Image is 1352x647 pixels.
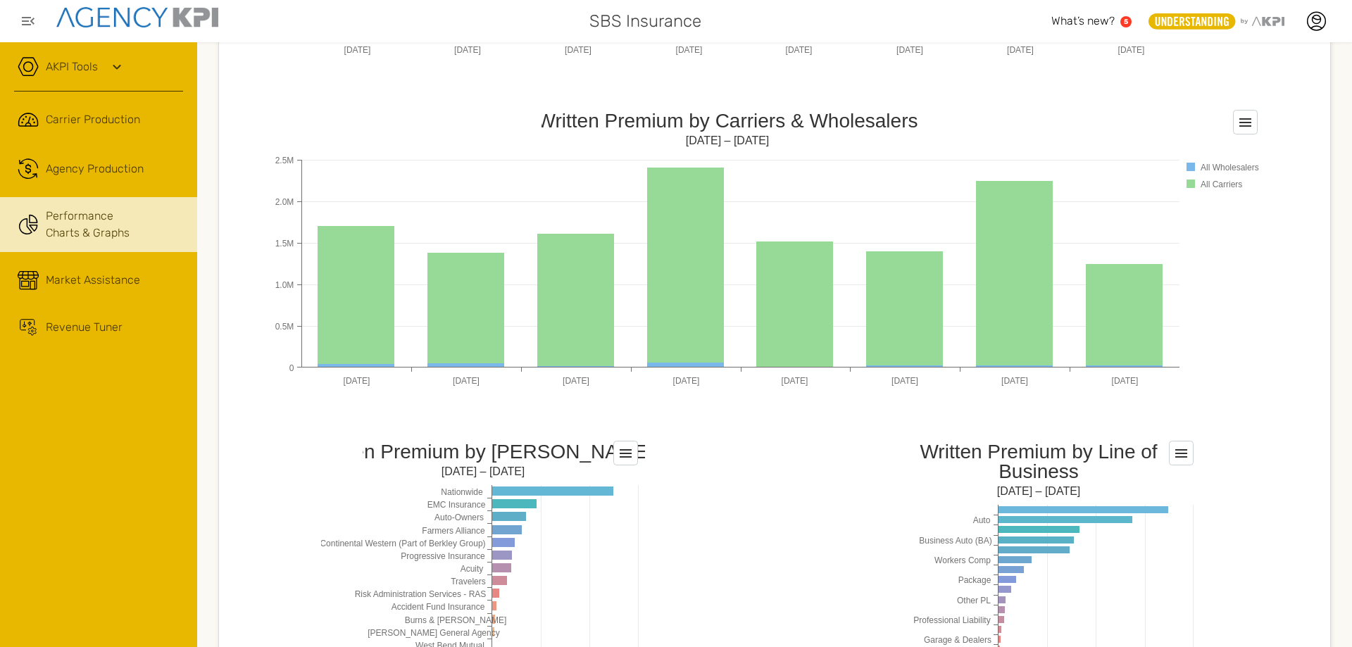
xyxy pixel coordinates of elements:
text: [PERSON_NAME] General Agency [368,628,499,638]
tspan: Garage & Dealers [923,635,991,645]
text: [DATE] [676,45,703,55]
tspan: Professional Liability [913,615,990,625]
tspan: Written Premium by Carriers & Wholesalers [537,110,918,132]
text: [DATE] [1112,376,1139,386]
text: 2.5M [275,156,294,165]
text: Travelers [451,577,486,586]
span: Carrier Production [46,111,140,128]
text: 2.0M [275,197,294,207]
text: All Carriers [1201,180,1242,189]
span: Agency Production [46,161,144,177]
text: Written Premium by [PERSON_NAME] [313,441,653,463]
text: [DATE] [891,376,918,386]
text: Progressive Insurance [401,551,485,561]
text: [DATE] [344,376,370,386]
text: Accident Fund Insurance [391,602,484,612]
text: Risk Administration Services - RAS [354,589,486,599]
tspan: Business [999,460,1079,482]
tspan: Other PL [956,596,990,605]
text: 1.5M [275,239,294,249]
span: SBS Insurance [589,8,701,34]
text: [DATE] [565,45,591,55]
span: Revenue Tuner [46,319,123,336]
text: 0 [289,363,294,373]
tspan: Auto [972,515,990,525]
text: 0.5M [275,322,294,332]
text: [DATE] [782,376,808,386]
text: Continental Western (Part of Berkley Group) [320,539,485,548]
img: agencykpi-logo-550x69-2d9e3fa8.png [56,7,218,27]
text: [DATE] – [DATE] [996,485,1080,497]
text: [DATE] [1007,45,1034,55]
text: [DATE] – [DATE] [686,134,770,146]
text: Acuity [460,564,483,574]
text: [DATE] [673,376,700,386]
text: [DATE] [1118,45,1145,55]
tspan: Burns & [PERSON_NAME] [404,615,506,625]
tspan: Workers Comp [934,555,991,565]
a: AKPI Tools [46,58,98,75]
text: [DATE] – [DATE] [441,465,525,477]
span: Market Assistance [46,272,140,289]
tspan: Written Premium by Line of [920,441,1157,463]
text: Nationwide [441,487,483,497]
text: All Wholesalers [1201,163,1259,172]
text: [DATE] [786,45,813,55]
text: [DATE] [453,376,480,386]
text: [DATE] [454,45,481,55]
tspan: Package [958,575,991,585]
span: What’s new? [1051,14,1115,27]
text: [DATE] [896,45,923,55]
text: [DATE] [1001,376,1028,386]
text: Farmers Alliance [422,526,485,536]
text: 1.0M [275,280,294,290]
a: 5 [1120,16,1132,27]
text: [DATE] [563,376,589,386]
text: Auto-Owners [434,513,483,522]
tspan: Business Auto (BA) [919,536,991,546]
text: 5 [1124,18,1128,25]
text: [DATE] [344,45,371,55]
text: EMC Insurance [427,500,485,510]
